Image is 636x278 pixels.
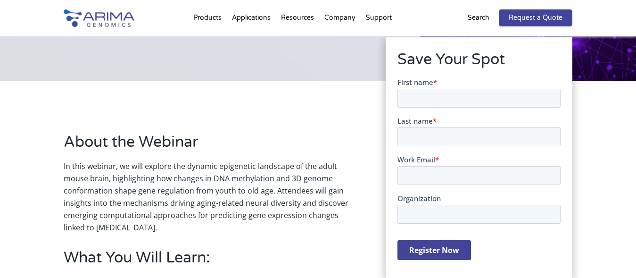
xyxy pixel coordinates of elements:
[397,77,561,268] iframe: Form 1
[64,132,358,160] h2: About the Webinar
[499,9,572,26] a: Request a Quote
[64,160,358,234] p: In this webinar, we will explore the dynamic epigenetic landscape of the adult mouse brain, highl...
[397,49,561,77] h2: Save Your Spot
[64,247,358,276] h2: What You Will Learn:
[468,12,489,24] p: Search
[64,9,134,27] img: Arima-Genomics-logo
